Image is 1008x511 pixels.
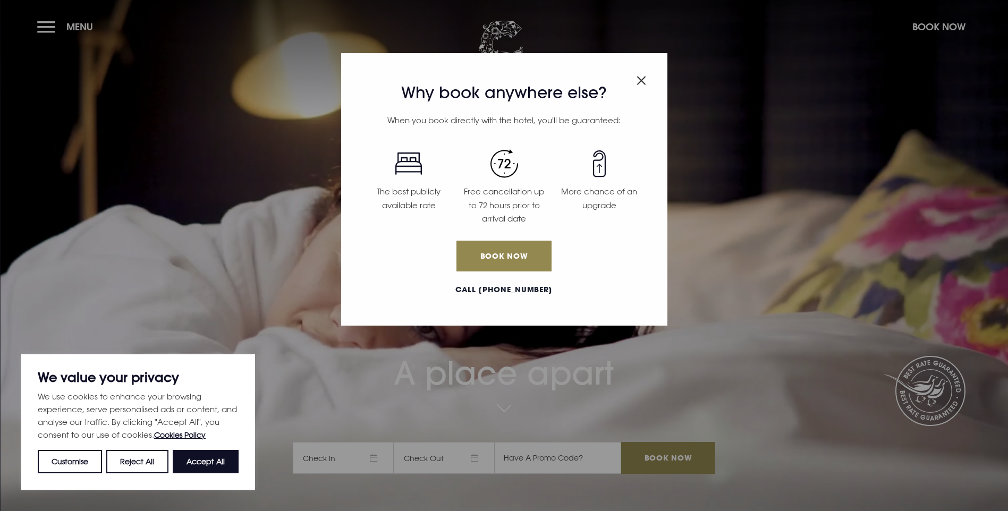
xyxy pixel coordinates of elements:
[361,284,647,295] a: Call [PHONE_NUMBER]
[361,114,647,127] p: When you book directly with the hotel, you'll be guaranteed:
[558,185,640,212] p: More chance of an upgrade
[637,70,646,87] button: Close modal
[456,241,551,271] a: Book Now
[38,390,239,441] p: We use cookies to enhance your browsing experience, serve personalised ads or content, and analys...
[367,185,450,212] p: The best publicly available rate
[361,83,647,103] h3: Why book anywhere else?
[463,185,545,226] p: Free cancellation up to 72 hours prior to arrival date
[154,430,206,439] a: Cookies Policy
[38,450,102,473] button: Customise
[38,371,239,384] p: We value your privacy
[173,450,239,473] button: Accept All
[106,450,168,473] button: Reject All
[21,354,255,490] div: We value your privacy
